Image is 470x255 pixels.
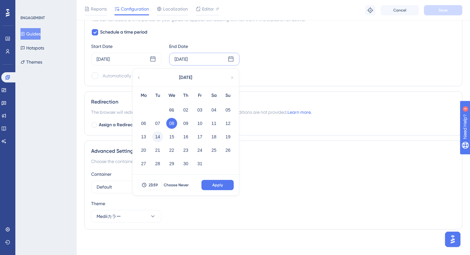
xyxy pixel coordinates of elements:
[162,180,191,190] button: Choose Never
[169,42,239,50] div: End Date
[208,145,219,156] button: 25
[138,180,162,190] button: 23:59
[152,145,163,156] button: 21
[138,131,149,142] button: 13
[99,121,149,129] span: Assign a Redirection URL
[208,131,219,142] button: 18
[153,71,217,84] button: [DATE]
[91,98,456,106] div: Redirection
[138,118,149,129] button: 06
[100,28,147,36] span: Schedule a time period
[180,145,191,156] button: 23
[223,145,233,156] button: 26
[91,5,107,13] span: Reports
[393,8,406,13] span: Cancel
[152,131,163,142] button: 14
[194,158,205,169] button: 31
[194,131,205,142] button: 17
[166,145,177,156] button: 22
[20,28,41,40] button: Guides
[91,108,311,116] span: The browser will redirect to the “Redirection URL” when the Targeting Conditions are not provided.
[180,158,191,169] button: 30
[207,92,221,99] div: Sa
[91,42,161,50] div: Start Date
[91,147,456,155] div: Advanced Settings
[152,118,163,129] button: 07
[164,182,189,188] span: Choose Never
[166,118,177,129] button: 08
[194,145,205,156] button: 24
[91,210,161,223] button: Mediiカラー
[194,118,205,129] button: 10
[208,104,219,115] button: 04
[221,92,235,99] div: Su
[180,118,191,129] button: 09
[175,55,188,63] div: [DATE]
[44,3,46,8] div: 4
[91,200,456,207] div: Theme
[20,42,44,54] button: Hotspots
[166,131,177,142] button: 15
[223,118,233,129] button: 12
[149,182,158,188] span: 23:59
[179,92,193,99] div: Th
[97,55,110,63] div: [DATE]
[193,92,207,99] div: Fr
[137,92,151,99] div: Mo
[163,5,188,13] span: Localization
[439,8,448,13] span: Save
[223,104,233,115] button: 05
[152,158,163,169] button: 28
[208,118,219,129] button: 11
[424,5,462,15] button: Save
[91,181,161,193] button: Default
[20,56,42,68] button: Themes
[91,170,456,178] div: Container
[179,74,192,81] span: [DATE]
[121,5,149,13] span: Configuration
[15,2,40,9] span: Need Help?
[97,212,121,220] span: Mediiカラー
[97,183,112,191] span: Default
[165,92,179,99] div: We
[91,158,456,165] div: Choose the container and theme for the guide.
[151,92,165,99] div: Tu
[138,145,149,156] button: 20
[212,182,223,188] span: Apply
[180,104,191,115] button: 02
[201,180,234,190] button: Apply
[166,104,177,115] button: 01
[202,5,214,13] span: Editor
[443,230,462,249] iframe: UserGuiding AI Assistant Launcher
[223,131,233,142] button: 19
[166,158,177,169] button: 29
[103,72,234,80] div: Automatically set as “Inactive” when the scheduled period is over.
[380,5,419,15] button: Cancel
[180,131,191,142] button: 16
[287,110,311,115] a: Learn more.
[138,158,149,169] button: 27
[20,15,45,20] div: ENGAGEMENT
[194,104,205,115] button: 03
